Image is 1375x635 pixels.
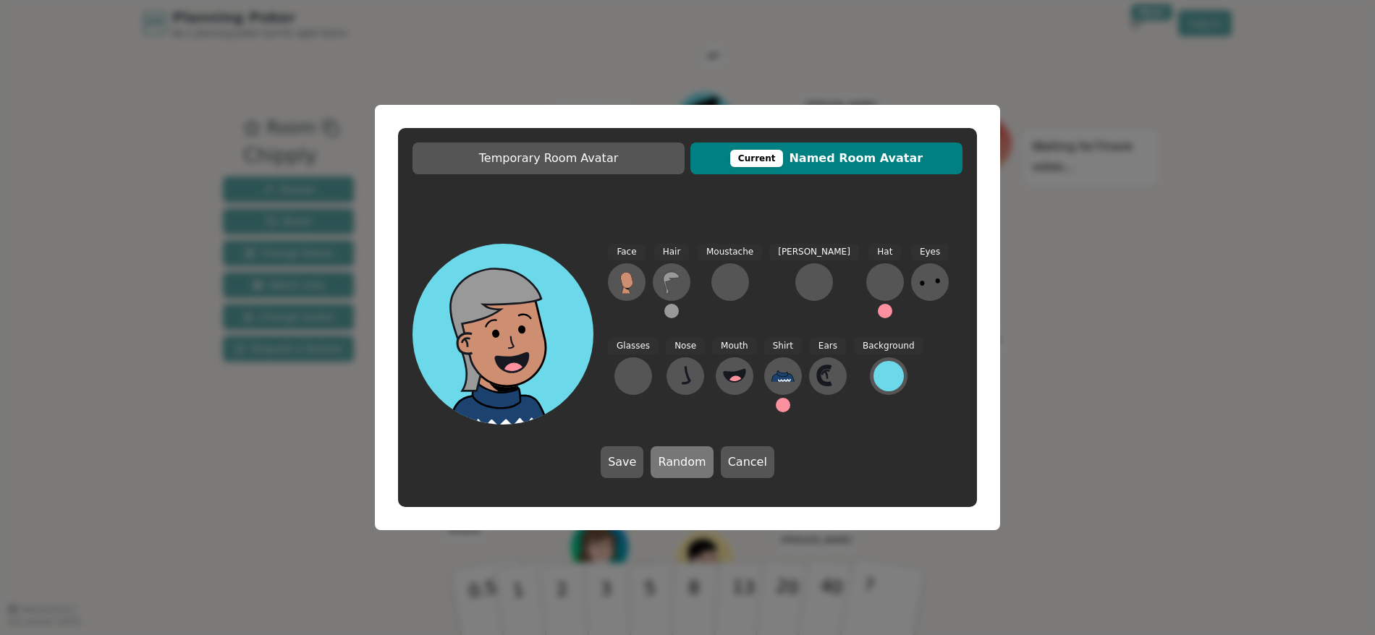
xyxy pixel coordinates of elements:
span: Hat [868,244,901,260]
span: Eyes [911,244,949,260]
div: This avatar will be displayed in dedicated rooms [730,150,784,167]
span: Moustache [698,244,762,260]
span: Temporary Room Avatar [420,150,677,167]
span: Glasses [608,338,659,354]
span: Named Room Avatar [698,150,955,167]
span: [PERSON_NAME] [769,244,859,260]
span: Face [608,244,645,260]
span: Background [854,338,923,354]
button: CurrentNamed Room Avatar [690,142,962,174]
button: Save [601,446,643,478]
button: Random [651,446,713,478]
button: Temporary Room Avatar [412,142,685,174]
button: Cancel [721,446,774,478]
span: Mouth [712,338,757,354]
span: Nose [666,338,705,354]
span: Ears [810,338,846,354]
span: Shirt [764,338,802,354]
span: Hair [654,244,690,260]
